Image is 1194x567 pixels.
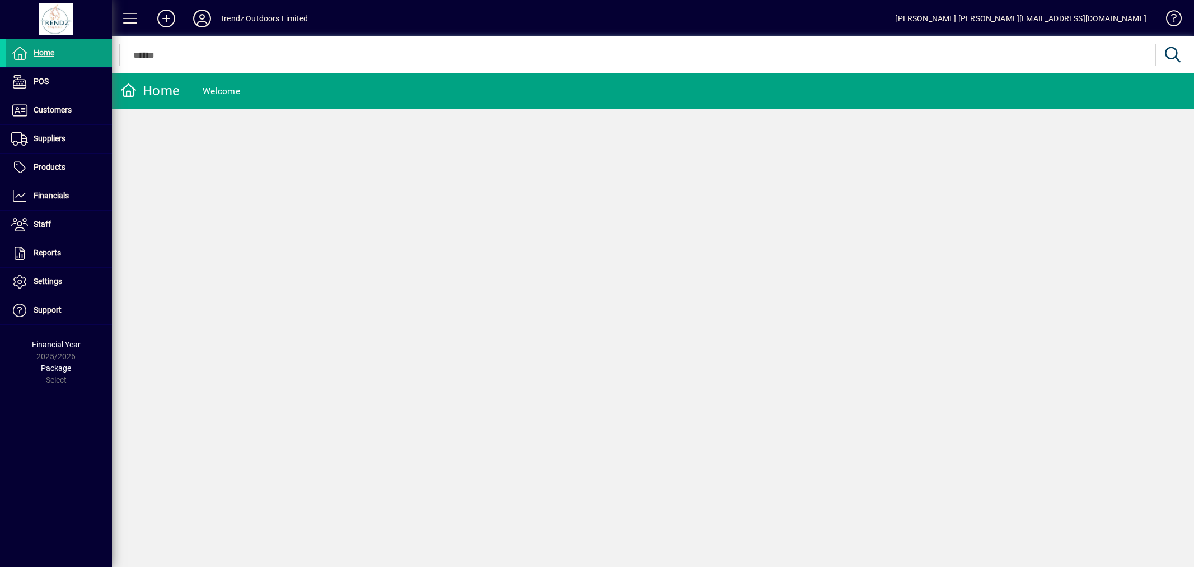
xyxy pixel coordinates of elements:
[220,10,308,27] div: Trendz Outdoors Limited
[34,48,54,57] span: Home
[6,296,112,324] a: Support
[203,82,240,100] div: Welcome
[6,96,112,124] a: Customers
[34,305,62,314] span: Support
[148,8,184,29] button: Add
[6,182,112,210] a: Financials
[184,8,220,29] button: Profile
[32,340,81,349] span: Financial Year
[41,364,71,373] span: Package
[6,239,112,267] a: Reports
[6,68,112,96] a: POS
[34,277,62,286] span: Settings
[34,220,51,229] span: Staff
[34,134,65,143] span: Suppliers
[34,248,61,257] span: Reports
[6,154,112,182] a: Products
[6,125,112,153] a: Suppliers
[34,191,69,200] span: Financials
[6,211,112,239] a: Staff
[34,105,72,114] span: Customers
[1158,2,1180,39] a: Knowledge Base
[6,268,112,296] a: Settings
[895,10,1146,27] div: [PERSON_NAME] [PERSON_NAME][EMAIL_ADDRESS][DOMAIN_NAME]
[34,162,65,171] span: Products
[120,82,180,100] div: Home
[34,77,49,86] span: POS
